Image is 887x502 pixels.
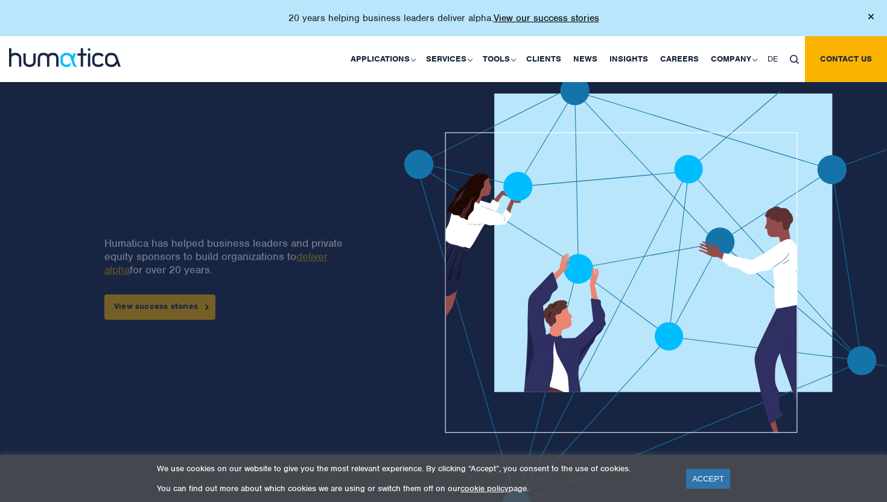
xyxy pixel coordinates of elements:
[761,36,784,82] a: DE
[104,237,364,276] p: Humatica has helped business leaders and private equity sponsors to build organizations to for ov...
[790,55,799,64] img: search_icon
[104,294,215,320] a: View success stories
[603,36,654,82] a: Insights
[477,36,520,82] a: Tools
[567,36,603,82] a: News
[288,12,599,24] p: 20 years helping business leaders deliver alpha.
[520,36,567,82] a: Clients
[104,250,328,276] a: deliver alpha
[686,469,730,489] a: ACCEPT
[654,36,705,82] a: Careers
[705,36,761,82] a: Company
[768,54,778,64] span: DE
[345,36,420,82] a: Applications
[205,304,209,310] img: arrowicon
[805,36,887,82] a: Contact us
[494,12,599,24] a: View our success stories
[420,36,477,82] a: Services
[157,483,671,494] p: You can find out more about which cookies we are using or switch them off on our page.
[9,48,121,67] img: logo
[460,483,509,494] a: cookie policy
[157,463,671,474] p: We use cookies on our website to give you the most relevant experience. By clicking “Accept”, you...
